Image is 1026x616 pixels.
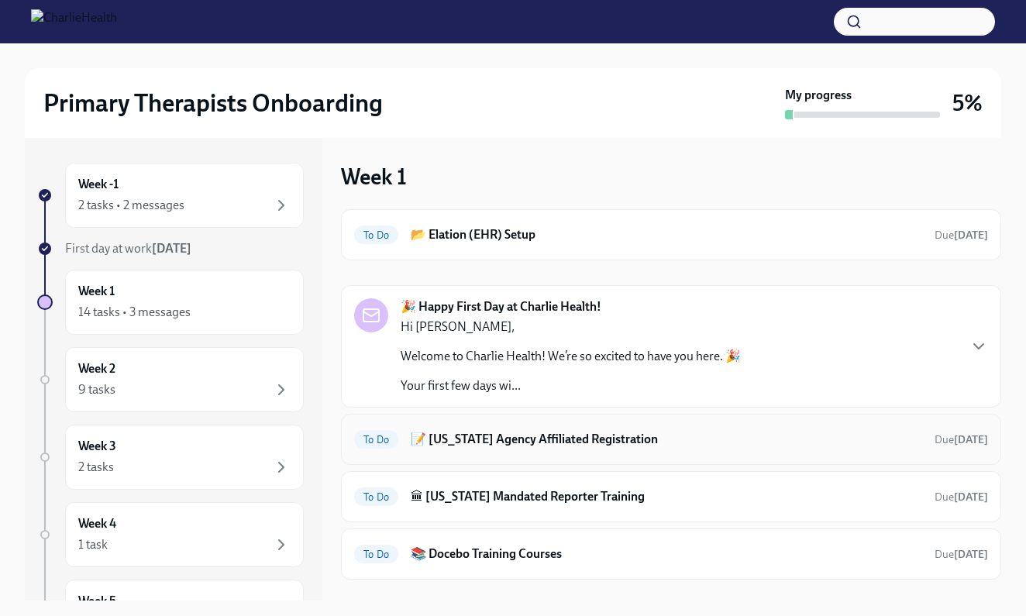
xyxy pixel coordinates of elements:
p: Welcome to Charlie Health! We’re so excited to have you here. 🎉 [401,348,741,365]
span: August 26th, 2025 10:00 [935,547,988,562]
h6: Week 1 [78,283,115,300]
h6: 📚 Docebo Training Courses [411,545,922,563]
div: 2 tasks [78,459,114,476]
span: To Do [354,491,398,503]
a: Week 41 task [37,502,304,567]
span: To Do [354,434,398,446]
span: August 22nd, 2025 10:00 [935,490,988,504]
span: First day at work [65,241,191,256]
a: To Do📂 Elation (EHR) SetupDue[DATE] [354,222,988,247]
span: Due [935,229,988,242]
strong: [DATE] [954,229,988,242]
div: 2 tasks • 2 messages [78,197,184,214]
p: Hi [PERSON_NAME], [401,318,741,336]
a: Week 114 tasks • 3 messages [37,270,304,335]
div: 9 tasks [78,381,115,398]
span: Due [935,490,988,504]
span: To Do [354,549,398,560]
span: August 18th, 2025 10:00 [935,432,988,447]
strong: [DATE] [152,241,191,256]
a: To Do📚 Docebo Training CoursesDue[DATE] [354,542,988,566]
strong: [DATE] [954,548,988,561]
div: 1 task [78,536,108,553]
a: To Do🏛 [US_STATE] Mandated Reporter TrainingDue[DATE] [354,484,988,509]
span: To Do [354,229,398,241]
div: 14 tasks • 3 messages [78,304,191,321]
h3: Week 1 [341,163,407,191]
h3: 5% [952,89,983,117]
h6: Week 3 [78,438,116,455]
span: Due [935,548,988,561]
a: First day at work[DATE] [37,240,304,257]
h6: Week -1 [78,176,119,193]
span: August 15th, 2025 10:00 [935,228,988,243]
a: Week -12 tasks • 2 messages [37,163,304,228]
strong: My progress [785,87,852,104]
strong: [DATE] [954,433,988,446]
h6: Week 4 [78,515,116,532]
h6: 🏛 [US_STATE] Mandated Reporter Training [411,488,922,505]
strong: 🎉 Happy First Day at Charlie Health! [401,298,601,315]
img: CharlieHealth [31,9,117,34]
strong: [DATE] [954,490,988,504]
span: Due [935,433,988,446]
p: Your first few days wi... [401,377,741,394]
a: Week 32 tasks [37,425,304,490]
a: Week 29 tasks [37,347,304,412]
a: To Do📝 [US_STATE] Agency Affiliated RegistrationDue[DATE] [354,427,988,452]
h6: Week 2 [78,360,115,377]
h2: Primary Therapists Onboarding [43,88,383,119]
h6: Week 5 [78,593,116,610]
h6: 📂 Elation (EHR) Setup [411,226,922,243]
h6: 📝 [US_STATE] Agency Affiliated Registration [411,431,922,448]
